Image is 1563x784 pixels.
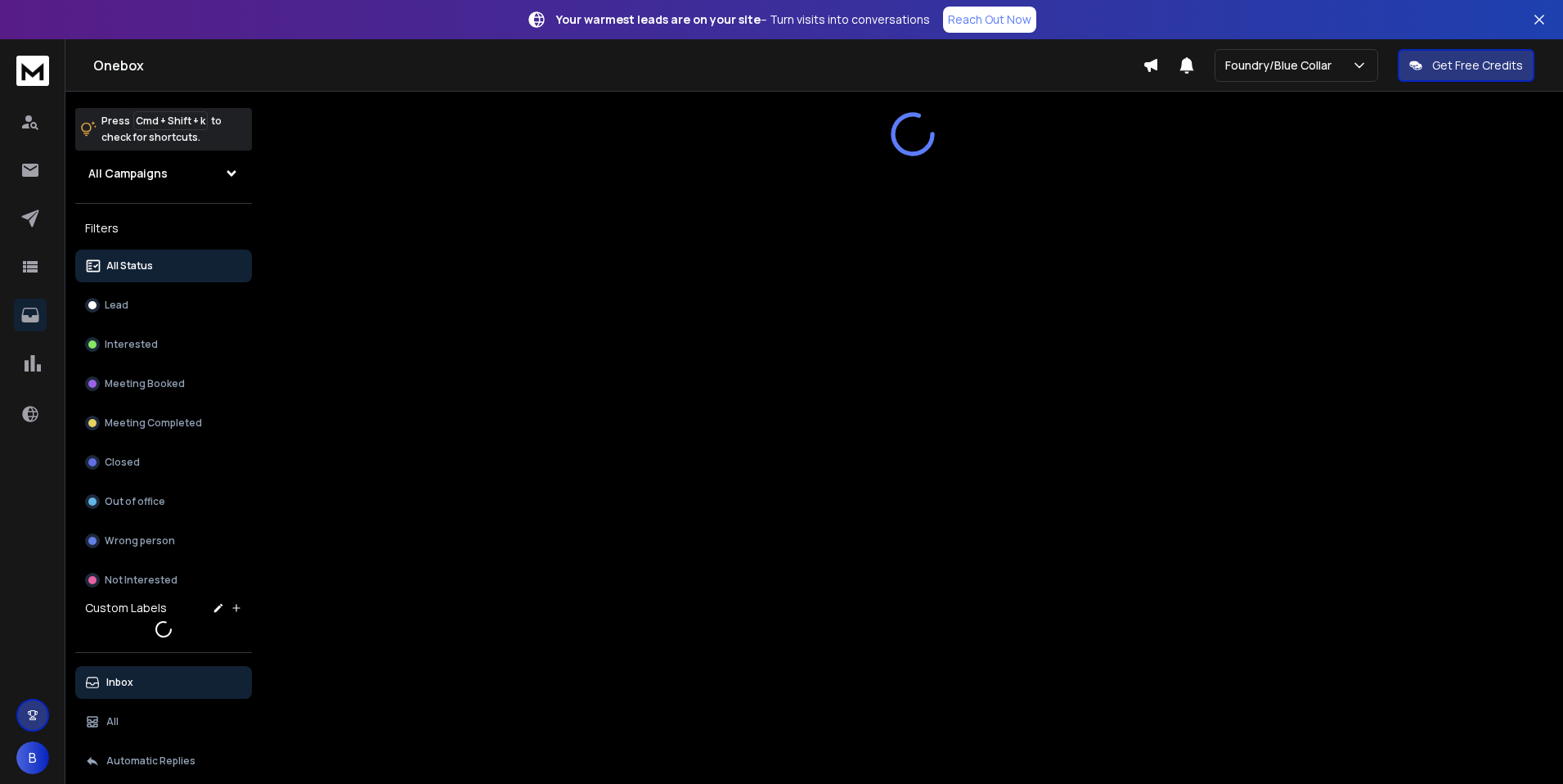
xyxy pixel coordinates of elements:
[85,600,167,616] h3: Custom Labels
[101,113,222,146] p: Press to check for shortcuts.
[106,755,195,768] p: Automatic Replies
[105,495,165,508] p: Out of office
[556,11,761,27] strong: Your warmest leads are on your site
[75,446,252,479] button: Closed
[16,741,49,774] button: B
[948,11,1031,28] p: Reach Out Now
[75,745,252,777] button: Automatic Replies
[105,417,202,430] p: Meeting Completed
[106,676,133,689] p: Inbox
[1432,57,1523,74] p: Get Free Credits
[75,250,252,282] button: All Status
[75,289,252,322] button: Lead
[88,165,168,182] h1: All Campaigns
[556,11,930,28] p: – Turn visits into conversations
[75,328,252,361] button: Interested
[1225,57,1338,74] p: Foundry/Blue Collar
[75,666,252,699] button: Inbox
[106,259,153,273] p: All Status
[75,564,252,597] button: Not Interested
[75,217,252,240] h3: Filters
[105,338,158,351] p: Interested
[105,534,175,547] p: Wrong person
[75,367,252,400] button: Meeting Booked
[105,299,128,312] p: Lead
[105,377,185,390] p: Meeting Booked
[106,715,119,728] p: All
[105,456,140,469] p: Closed
[75,485,252,518] button: Out of office
[75,525,252,557] button: Wrong person
[93,56,1143,75] h1: Onebox
[75,407,252,439] button: Meeting Completed
[105,574,177,587] p: Not Interested
[75,705,252,738] button: All
[943,7,1036,33] a: Reach Out Now
[133,111,208,130] span: Cmd + Shift + k
[16,56,49,86] img: logo
[75,157,252,190] button: All Campaigns
[1398,49,1534,82] button: Get Free Credits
